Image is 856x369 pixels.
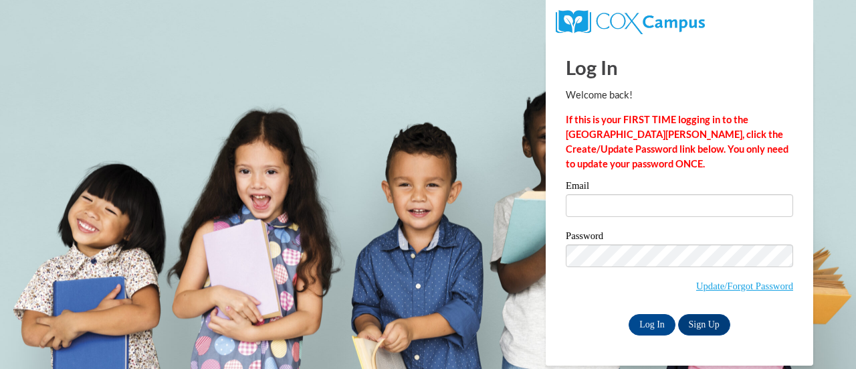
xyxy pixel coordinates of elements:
a: Update/Forgot Password [696,281,793,291]
strong: If this is your FIRST TIME logging in to the [GEOGRAPHIC_DATA][PERSON_NAME], click the Create/Upd... [566,114,788,169]
input: Log In [629,314,675,336]
a: COX Campus [556,15,705,27]
a: Sign Up [678,314,730,336]
img: COX Campus [556,10,705,34]
label: Email [566,181,793,194]
h1: Log In [566,54,793,81]
p: Welcome back! [566,88,793,102]
label: Password [566,231,793,244]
